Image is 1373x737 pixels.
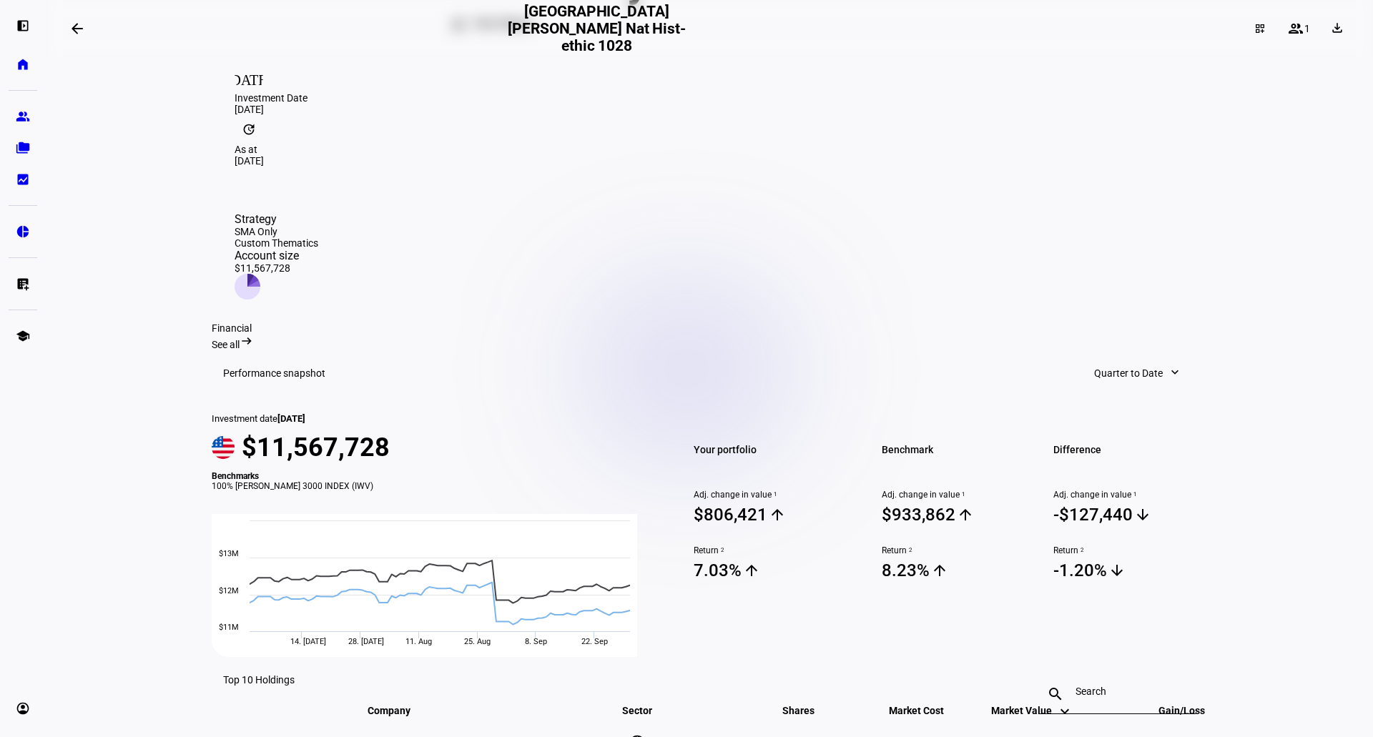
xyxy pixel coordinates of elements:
[16,141,30,155] eth-mat-symbol: folder_copy
[235,144,1184,155] div: As at
[212,322,1207,334] div: Financial
[9,102,37,131] a: group
[368,705,432,716] span: Company
[235,262,318,274] div: $11,567,728
[494,3,700,54] h2: [GEOGRAPHIC_DATA][PERSON_NAME] Nat Hist-ethic 1028
[719,545,724,555] sup: 2
[235,212,318,226] div: Strategy
[1053,490,1207,500] span: Adj. change in value
[1330,21,1344,35] mat-icon: download
[16,57,30,71] eth-mat-symbol: home
[9,50,37,79] a: home
[1108,562,1126,579] mat-icon: arrow_downward
[1053,560,1207,581] span: -1.20%
[464,637,491,646] span: 25. Aug
[694,560,847,581] span: 7.03%
[219,586,239,595] text: $12M
[1053,440,1207,460] span: Difference
[212,413,654,424] div: Investment date
[9,217,37,246] a: pie_chart
[1287,20,1304,37] mat-icon: group
[960,490,965,500] sup: 1
[1137,705,1205,716] span: Gain/Loss
[235,249,318,262] div: Account size
[219,623,239,632] text: $11M
[694,490,847,500] span: Adj. change in value
[1053,504,1207,525] span: -$127,440
[277,413,305,424] span: [DATE]
[525,637,547,646] span: 8. Sep
[16,19,30,33] eth-mat-symbol: left_panel_open
[16,329,30,343] eth-mat-symbol: school
[1254,23,1266,34] mat-icon: dashboard_customize
[235,115,263,144] mat-icon: update
[348,637,384,646] span: 28. [DATE]
[223,674,295,686] eth-data-table-title: Top 10 Holdings
[405,637,432,646] span: 11. Aug
[581,637,608,646] span: 22. Sep
[212,471,654,481] div: Benchmarks
[1056,703,1073,720] mat-icon: keyboard_arrow_down
[1053,545,1207,555] span: Return
[212,481,654,491] div: 100% [PERSON_NAME] 3000 INDEX (IWV)
[1038,686,1073,703] mat-icon: search
[769,506,786,523] mat-icon: arrow_upward
[1304,23,1310,34] span: 1
[16,172,30,187] eth-mat-symbol: bid_landscape
[761,705,815,716] span: Shares
[69,20,86,37] mat-icon: arrow_backwards
[1168,365,1182,380] mat-icon: expand_more
[235,237,318,249] div: Custom Thematics
[16,224,30,239] eth-mat-symbol: pie_chart
[16,701,30,716] eth-mat-symbol: account_circle
[931,562,948,579] mat-icon: arrow_upward
[212,339,240,350] span: See all
[1080,359,1196,387] button: Quarter to Date
[9,165,37,194] a: bid_landscape
[223,367,325,379] h3: Performance snapshot
[694,505,767,525] div: $806,421
[991,705,1073,716] span: Market Value
[743,562,760,579] mat-icon: arrow_upward
[9,134,37,162] a: folder_copy
[16,277,30,291] eth-mat-symbol: list_alt_add
[235,226,318,237] div: SMA Only
[907,545,912,555] sup: 2
[1078,545,1084,555] sup: 2
[235,64,263,92] mat-icon: [DATE]
[290,637,326,646] span: 14. [DATE]
[882,545,1035,555] span: Return
[235,155,1184,167] div: [DATE]
[611,705,663,716] span: Sector
[219,549,239,558] text: $13M
[882,490,1035,500] span: Adj. change in value
[1134,506,1151,523] mat-icon: arrow_downward
[957,506,974,523] mat-icon: arrow_upward
[16,109,30,124] eth-mat-symbol: group
[1094,359,1163,387] span: Quarter to Date
[882,440,1035,460] span: Benchmark
[1131,490,1137,500] sup: 1
[235,92,1184,104] div: Investment Date
[772,490,777,500] sup: 1
[694,440,847,460] span: Your portfolio
[235,104,1184,115] div: [DATE]
[882,560,1035,581] span: 8.23%
[240,334,254,348] mat-icon: arrow_right_alt
[882,504,1035,525] span: $933,862
[242,432,390,463] span: $11,567,728
[1076,686,1158,697] input: Search
[694,545,847,555] span: Return
[867,705,944,716] span: Market Cost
